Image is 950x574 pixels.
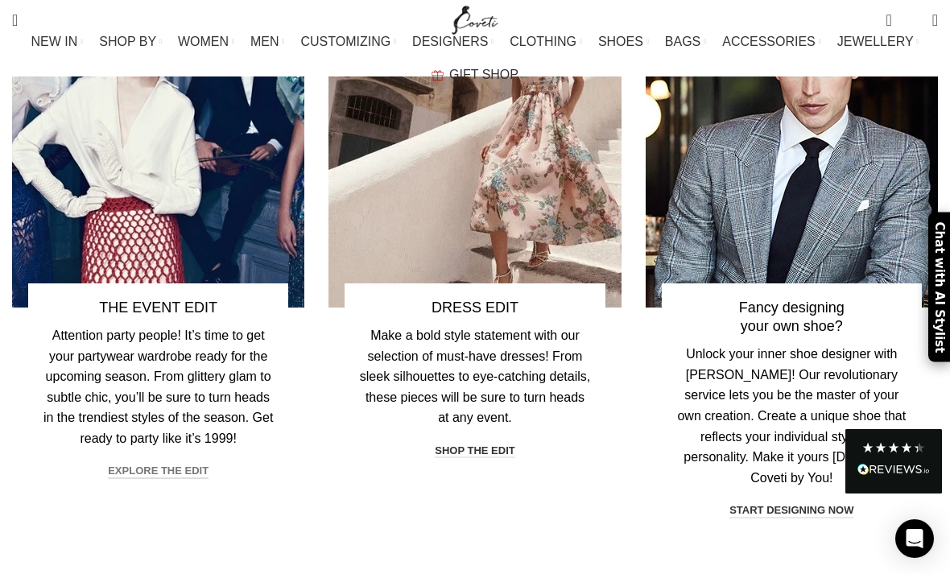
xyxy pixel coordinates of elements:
a: 0 [878,4,899,36]
a: shop the edit [435,444,514,459]
h4: THE EVENT EDIT [43,299,274,317]
span: MEN [250,34,279,49]
img: REVIEWS.io [857,464,930,475]
a: ACCESSORIES [722,26,821,58]
div: 4.28 Stars [861,441,926,454]
a: SHOES [598,26,649,58]
div: Open Intercom Messenger [895,519,934,558]
span: 0 [907,16,919,28]
a: CLOTHING [510,26,582,58]
div: Read All Reviews [857,460,930,481]
a: start designing now [729,504,853,518]
span: CUSTOMIZING [300,34,390,49]
span: 0 [887,8,899,20]
span: WOMEN [178,34,229,49]
span: DESIGNERS [412,34,488,49]
div: My Wishlist [904,4,920,36]
a: GIFT SHOP [432,59,518,91]
a: NEW IN [31,26,84,58]
a: DESIGNERS [412,26,494,58]
span: BAGS [665,34,700,49]
span: ACCESSORIES [722,34,816,49]
a: MEN [250,26,284,58]
a: Site logo [448,12,502,26]
p: Make a bold style statement with our selection of must-have dresses! From sleek silhouettes to ey... [359,325,590,428]
h4: Fancy designing your own shoe? [676,299,907,337]
a: SHOP BY [99,26,162,58]
a: BAGS [665,26,706,58]
img: GiftBag [432,70,444,81]
div: Main navigation [4,26,946,91]
span: NEW IN [31,34,78,49]
p: Attention party people! It’s time to get your partywear wardrobe ready for the upcoming season. F... [43,325,274,449]
span: SHOES [598,34,643,49]
div: Read All Reviews [845,429,942,493]
span: SHOP BY [99,34,156,49]
a: explore the edit [108,465,209,479]
span: CLOTHING [510,34,576,49]
h4: DRESS EDIT [359,299,590,317]
a: Search [4,4,26,36]
a: CUSTOMIZING [300,26,396,58]
span: JEWELLERY [837,34,914,49]
a: JEWELLERY [837,26,919,58]
span: GIFT SHOP [449,67,518,82]
p: Unlock your inner shoe designer with [PERSON_NAME]! Our revolutionary service lets you be the mas... [676,344,907,488]
a: WOMEN [178,26,234,58]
